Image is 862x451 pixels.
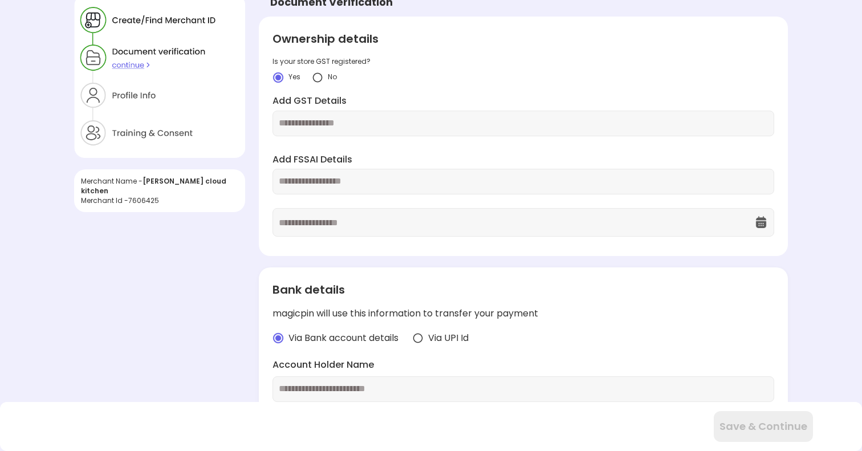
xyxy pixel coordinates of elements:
div: Merchant Id - 7606425 [81,196,238,205]
div: Is your store GST registered? [273,56,774,66]
span: No [328,72,337,82]
span: Yes [288,72,300,82]
div: Bank details [273,281,774,298]
div: Merchant Name - [81,176,238,196]
span: Via UPI Id [428,332,469,345]
div: Ownership details [273,30,774,47]
img: radio [273,332,284,344]
img: OcXK764TI_dg1n3pJKAFuNcYfYqBKGvmbXteblFrPew4KBASBbPUoKPFDRZzLe5z5khKOkBCrBseVNl8W_Mqhk0wgJF92Dyy9... [754,216,768,229]
img: yidvdI1b1At5fYgYeHdauqyvT_pgttO64BpF2mcDGQwz_NKURL8lp7m2JUJk3Onwh4FIn8UgzATYbhG5vtZZpSXeknhWnnZDd... [312,72,323,83]
span: [PERSON_NAME] cloud kitchen [81,176,226,196]
img: radio [412,332,424,344]
span: Via Bank account details [288,332,399,345]
button: Save & Continue [714,411,813,442]
img: crlYN1wOekqfTXo2sKdO7mpVD4GIyZBlBCY682TI1bTNaOsxckEXOmACbAD6EYcPGHR5wXB9K-wSeRvGOQTikGGKT-kEDVP-b... [273,72,284,83]
label: Add GST Details [273,95,774,108]
label: Account Holder Name [273,359,774,372]
div: magicpin will use this information to transfer your payment [273,307,774,320]
label: Add FSSAI Details [273,153,774,166]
